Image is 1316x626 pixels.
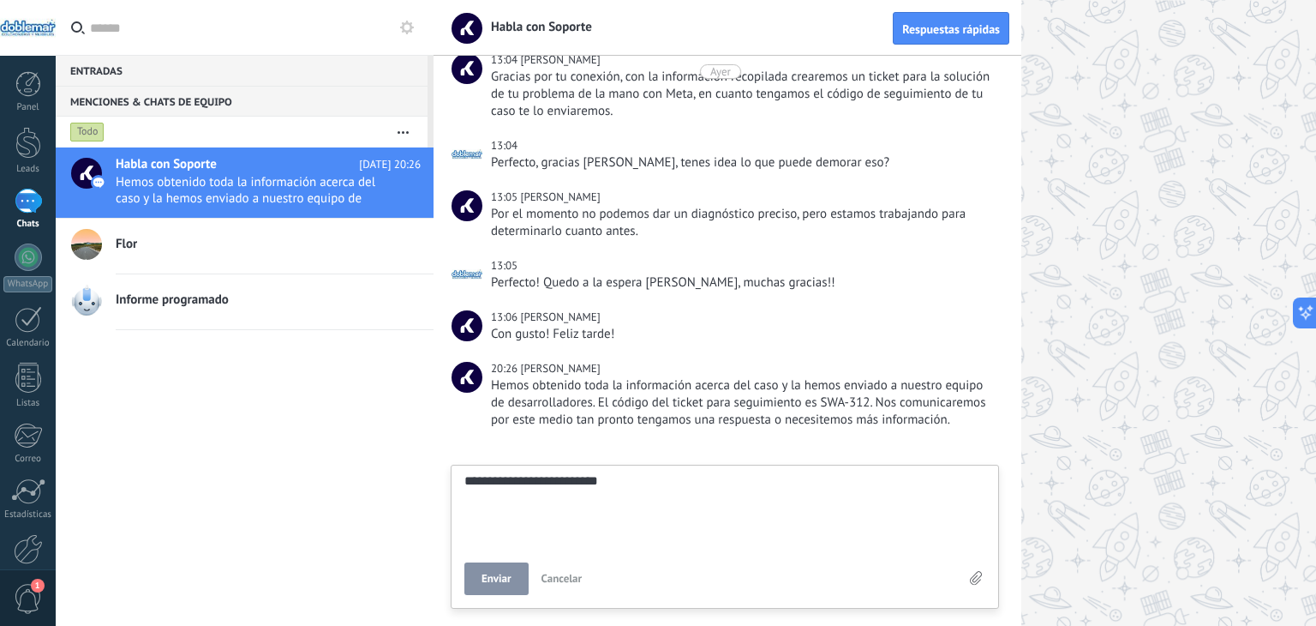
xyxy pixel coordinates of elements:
div: Leads [3,164,53,175]
span: Informe programado [116,292,229,309]
div: Estadísticas [3,509,53,521]
span: Flor [116,236,137,253]
div: 13:04 [491,137,520,154]
div: Perfecto! Quedo a la espera [PERSON_NAME], muchas gracias!! [491,274,995,292]
a: Flor [56,219,434,274]
div: Calendario [3,338,53,349]
span: Tomas Diaz [452,259,482,290]
div: Perfecto, gracias [PERSON_NAME], tenes idea lo que puede demorar eso? [491,154,995,172]
a: Habla con Soporte [DATE] 20:26 Hemos obtenido toda la información acerca del caso y la hemos envi... [56,147,434,218]
div: 13:06 [491,309,520,326]
div: 13:05 [491,257,520,274]
div: 20:26 [491,360,520,377]
span: Karina C. [520,190,600,204]
span: Cancelar [541,571,583,586]
span: Respuestas rápidas [902,23,1000,35]
div: Correo [3,454,53,465]
div: Ayer [710,64,731,79]
div: Menciones & Chats de equipo [56,86,428,117]
a: Informe programado [56,274,434,329]
span: Tomas Diaz [452,139,482,170]
span: Karina C. [520,361,600,376]
div: Chats [3,219,53,230]
div: WhatsApp [3,276,52,292]
span: Habla con Soporte [116,156,217,173]
span: Karina C. [520,52,600,67]
div: Con gusto! Feliz tarde! [491,326,995,343]
button: Respuestas rápidas [893,12,1009,45]
div: 13:05 [491,189,520,206]
span: Karina C. [452,310,482,341]
span: 1 [31,579,45,593]
span: Hemos obtenido toda la información acerca del caso y la hemos enviado a nuestro equipo de desarro... [116,174,388,207]
div: Gracias por tu conexión, con la información recopilada crearemos un ticket para la solución de tu... [491,69,995,120]
div: Listas [3,398,53,409]
span: Habla con Soporte [481,19,592,35]
span: Karina C. [452,190,482,221]
div: 13:04 [491,51,520,69]
div: Entradas [56,55,428,86]
span: [DATE] 20:26 [359,156,421,173]
button: Enviar [464,563,529,595]
div: Por el momento no podemos dar un diagnóstico preciso, pero estamos trabajando para determinarlo c... [491,206,995,240]
span: Karina C. [520,310,600,324]
span: Enviar [482,573,511,585]
button: Cancelar [535,563,589,595]
div: Panel [3,102,53,113]
div: Hemos obtenido toda la información acerca del caso y la hemos enviado a nuestro equipo de desarro... [491,377,995,429]
div: Todo [70,122,105,142]
span: Karina C. [452,362,482,393]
